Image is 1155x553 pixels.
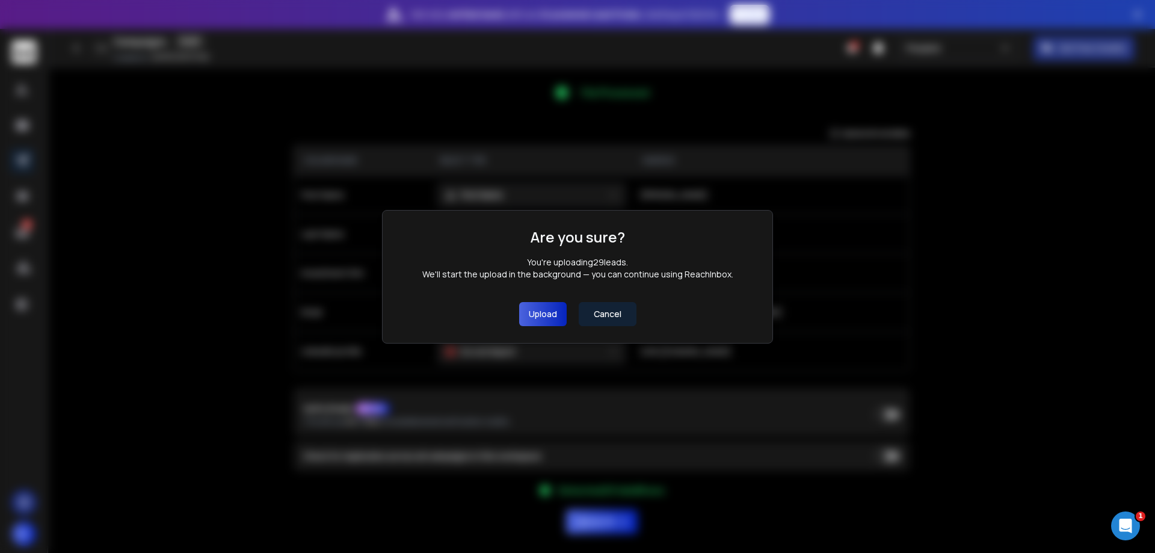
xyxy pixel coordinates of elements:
[1111,511,1140,540] iframe: Intercom live chat
[519,302,567,326] button: Upload
[531,227,625,247] h1: Are you sure?
[579,302,636,326] button: Cancel
[422,256,733,280] p: You're uploading 29 lead s . We'll start the upload in the background — you can continue using Re...
[1136,511,1145,521] span: 1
